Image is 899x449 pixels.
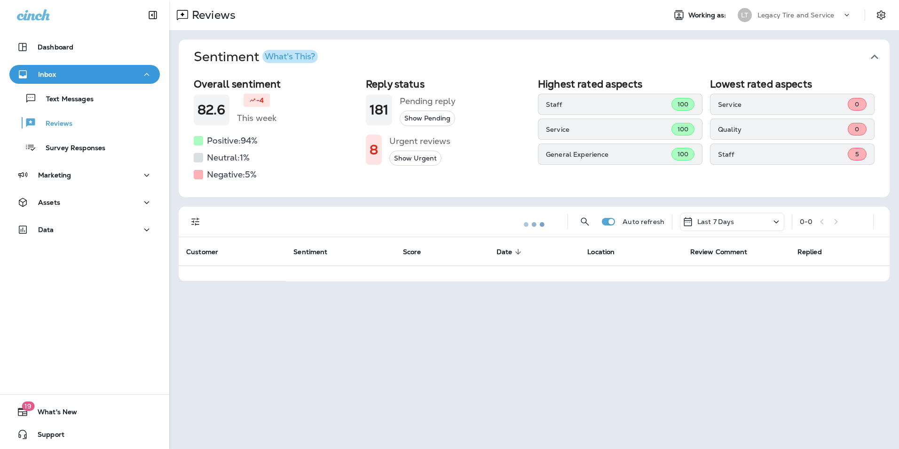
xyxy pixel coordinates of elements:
button: Support [9,425,160,444]
p: Assets [38,199,60,206]
p: Data [38,226,54,233]
p: Inbox [38,71,56,78]
p: Survey Responses [36,144,105,153]
button: Reviews [9,113,160,133]
button: Collapse Sidebar [140,6,166,24]
p: Text Messages [37,95,94,104]
button: Marketing [9,166,160,184]
button: 19What's New [9,402,160,421]
button: Inbox [9,65,160,84]
button: Survey Responses [9,137,160,157]
p: Marketing [38,171,71,179]
span: Support [28,431,64,442]
span: 19 [22,401,34,411]
button: Text Messages [9,88,160,108]
span: What's New [28,408,77,419]
button: Assets [9,193,160,212]
button: Data [9,220,160,239]
button: Dashboard [9,38,160,56]
p: Reviews [36,120,72,128]
p: Dashboard [38,43,73,51]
